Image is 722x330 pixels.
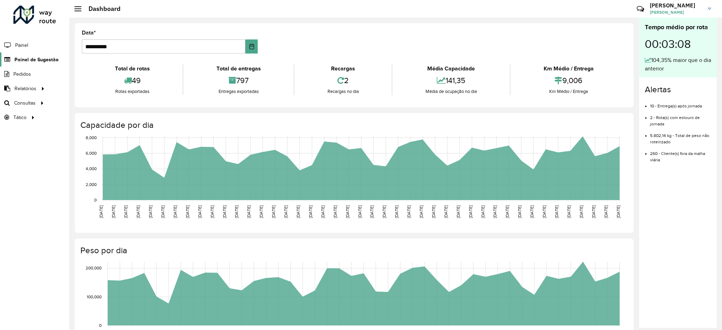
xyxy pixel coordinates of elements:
text: [DATE] [333,205,337,218]
text: 200,000 [86,266,102,270]
div: Total de entregas [185,64,292,73]
li: 2 - Rota(s) com estouro de jornada [650,109,711,127]
text: [DATE] [271,205,276,218]
div: Média de ocupação no dia [394,88,508,95]
li: 10 - Entrega(s) após jornada [650,98,711,109]
h4: Alertas [645,85,711,95]
h4: Peso por dia [80,245,626,256]
div: 9,006 [512,73,625,88]
a: Contato Rápido [633,1,648,17]
li: 5.802,14 kg - Total de peso não roteirizado [650,127,711,145]
text: [DATE] [591,205,596,218]
div: Km Médio / Entrega [512,88,625,95]
text: [DATE] [505,205,509,218]
text: [DATE] [283,205,288,218]
div: Entregas exportadas [185,88,292,95]
text: [DATE] [468,205,473,218]
div: Recargas no dia [296,88,390,95]
text: [DATE] [173,205,177,218]
div: Média Capacidade [394,64,508,73]
text: [DATE] [419,205,423,218]
text: [DATE] [579,205,583,218]
div: Tempo médio por rota [645,23,711,32]
text: 0 [99,323,102,328]
text: [DATE] [517,205,522,218]
text: 100,000 [87,294,102,299]
text: 8,000 [86,135,97,140]
text: [DATE] [394,205,399,218]
div: 797 [185,73,292,88]
text: [DATE] [308,205,313,218]
text: [DATE] [357,205,362,218]
text: [DATE] [382,205,386,218]
text: [DATE] [222,205,227,218]
text: [DATE] [99,205,103,218]
text: [DATE] [542,205,546,218]
text: [DATE] [148,205,153,218]
span: Pedidos [13,70,31,78]
text: [DATE] [320,205,325,218]
text: [DATE] [616,205,620,218]
text: 4,000 [86,167,97,171]
div: 2 [296,73,390,88]
div: Total de rotas [84,64,181,73]
text: [DATE] [136,205,140,218]
text: 0 [94,198,97,202]
text: [DATE] [234,205,239,218]
text: [DATE] [492,205,497,218]
text: [DATE] [111,205,116,218]
text: [DATE] [345,205,350,218]
text: [DATE] [456,205,460,218]
h2: Dashboard [81,5,121,13]
button: Choose Date [245,39,258,54]
text: [DATE] [604,205,608,218]
text: [DATE] [443,205,448,218]
span: Relatórios [14,85,36,92]
div: Km Médio / Entrega [512,64,625,73]
text: [DATE] [246,205,251,218]
text: [DATE] [160,205,165,218]
text: [DATE] [123,205,128,218]
span: [PERSON_NAME] [650,9,703,15]
text: [DATE] [431,205,436,218]
text: [DATE] [296,205,300,218]
text: 6,000 [86,151,97,156]
div: 00:03:08 [645,32,711,56]
text: [DATE] [481,205,485,218]
h3: [PERSON_NAME] [650,2,703,9]
span: Consultas [14,99,36,107]
text: 2,000 [86,182,97,187]
text: [DATE] [210,205,214,218]
span: Painel [15,42,28,49]
li: 260 - Cliente(s) fora da malha viária [650,145,711,163]
text: [DATE] [554,205,559,218]
div: Recargas [296,64,390,73]
text: [DATE] [259,205,263,218]
div: 141,35 [394,73,508,88]
span: Painel de Sugestão [14,56,59,63]
div: 104,35% maior que o dia anterior [645,56,711,73]
text: [DATE] [185,205,190,218]
text: [DATE] [530,205,534,218]
span: Tático [13,114,26,121]
h4: Capacidade por dia [80,120,626,130]
text: [DATE] [567,205,571,218]
div: 49 [84,73,181,88]
label: Data [82,29,96,37]
div: Rotas exportadas [84,88,181,95]
text: [DATE] [406,205,411,218]
text: [DATE] [369,205,374,218]
text: [DATE] [197,205,202,218]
